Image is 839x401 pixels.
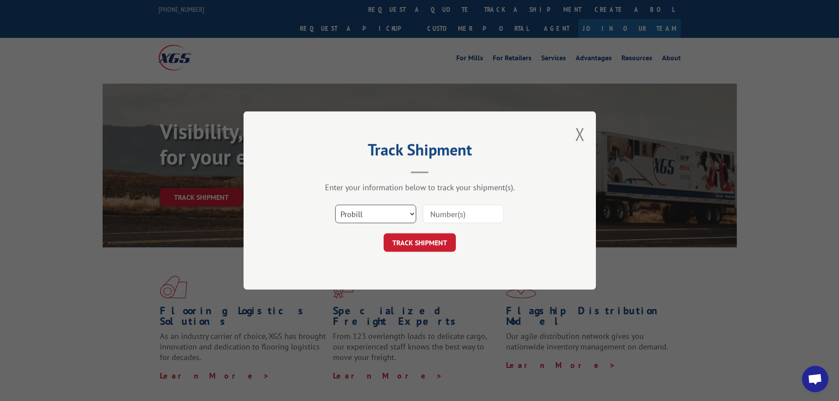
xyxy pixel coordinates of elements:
a: Open chat [802,366,828,392]
button: TRACK SHIPMENT [384,233,456,252]
input: Number(s) [423,205,504,223]
button: Close modal [575,122,585,146]
div: Enter your information below to track your shipment(s). [288,182,552,192]
h2: Track Shipment [288,143,552,160]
